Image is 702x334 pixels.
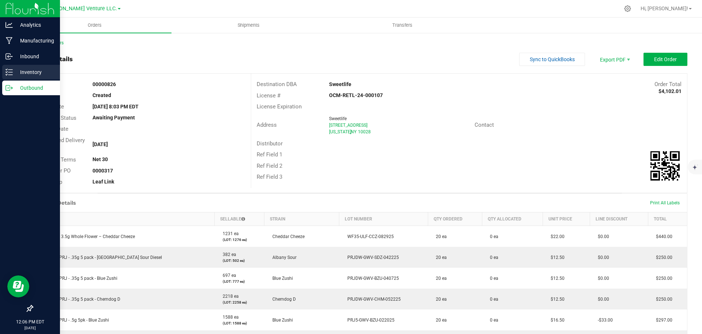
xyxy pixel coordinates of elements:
[93,179,114,185] strong: Leaf Link
[7,275,29,297] iframe: Resource center
[351,129,356,134] span: NY
[219,279,260,284] p: (LOT: 777 ea)
[547,234,565,239] span: $22.00
[5,21,13,29] inline-svg: Analytics
[5,37,13,44] inline-svg: Manufacturing
[269,234,305,239] span: Cheddar Cheeze
[658,88,682,94] strong: $4,102.01
[432,276,447,281] span: 20 ea
[652,276,672,281] span: $250.00
[269,255,297,260] span: Albany Sour
[38,137,85,152] span: Requested Delivery Date
[358,129,371,134] span: 10028
[93,115,135,120] strong: Awaiting Payment
[344,255,399,260] span: PRJDW-GWV-SDZ-042225
[5,68,13,76] inline-svg: Inventory
[13,68,57,77] p: Inventory
[652,318,672,323] span: $297.00
[93,156,108,162] strong: Net 30
[219,273,236,278] span: 697 ea
[432,318,447,323] span: 20 ea
[257,103,302,110] span: License Expiration
[257,92,280,99] span: License #
[654,56,677,62] span: Edit Order
[257,140,283,147] span: Distributor
[329,129,351,134] span: [US_STATE]
[643,53,687,66] button: Edit Order
[219,294,239,299] span: 2218 ea
[219,231,239,236] span: 1231 ea
[623,5,632,12] div: Manage settings
[382,22,422,29] span: Transfers
[650,151,680,181] qrcode: 00000826
[13,36,57,45] p: Manufacturing
[219,237,260,242] p: (LOT: 1276 ea)
[215,212,264,226] th: Sellable
[329,81,351,87] strong: Sweetlife
[486,318,498,323] span: 0 ea
[93,168,113,174] strong: 0000317
[475,122,494,128] span: Contact
[228,22,269,29] span: Shipments
[171,18,325,33] a: Shipments
[13,52,57,61] p: Inbound
[219,258,260,263] p: (LOT: 502 ea)
[592,53,636,66] span: Export PDF
[37,318,109,323] span: Florette - PRJ - .5g 5pk - Blue Zushi
[344,276,399,281] span: PRJDW-GWV-BZU-040725
[257,163,282,169] span: Ref Field 2
[594,234,609,239] span: $0.00
[648,212,687,226] th: Total
[594,276,609,281] span: $0.00
[654,81,682,88] span: Order Total
[325,18,479,33] a: Transfers
[486,255,498,260] span: 0 ea
[641,5,688,11] span: Hi, [PERSON_NAME]!
[269,318,293,323] span: Blue Zushi
[428,212,482,226] th: Qty Ordered
[547,276,565,281] span: $12.50
[5,53,13,60] inline-svg: Inbound
[93,104,139,110] strong: [DATE] 8:03 PM EDT
[530,56,575,62] span: Sync to QuickBooks
[344,234,394,239] span: WF35-ULF-CCZ-082925
[93,141,108,147] strong: [DATE]
[594,255,609,260] span: $0.00
[519,53,585,66] button: Sync to QuickBooks
[5,84,13,92] inline-svg: Outbound
[547,318,565,323] span: $16.50
[543,212,590,226] th: Unit Price
[37,255,162,260] span: Florette - PRJ - .35g 5 pack - [GEOGRAPHIC_DATA] Sour Diesel
[652,297,672,302] span: $250.00
[344,318,395,323] span: PRJ5-GWV-BZU-022025
[257,174,282,180] span: Ref Field 3
[13,83,57,92] p: Outbound
[219,315,239,320] span: 1588 ea
[37,234,135,239] span: Florette – 3.5g Whole Flower – Cheddar Cheeze
[329,123,367,128] span: [STREET_ADDRESS]
[650,151,680,181] img: Scan me!
[33,212,215,226] th: Item
[219,252,236,257] span: 382 ea
[93,81,116,87] strong: 00000826
[432,297,447,302] span: 20 ea
[547,297,565,302] span: $12.50
[594,318,613,323] span: -$33.00
[29,5,117,12] span: Green [PERSON_NAME] Venture LLC.
[329,92,383,98] strong: OCM-RETL-24-000107
[344,297,401,302] span: PRJDW-GWV-CHM-052225
[18,18,171,33] a: Orders
[652,234,672,239] span: $440.00
[219,300,260,305] p: (LOT: 2258 ea)
[257,81,297,88] span: Destination DBA
[3,325,57,331] p: [DATE]
[264,212,339,226] th: Strain
[486,276,498,281] span: 0 ea
[219,320,260,326] p: (LOT: 1588 ea)
[269,297,296,302] span: Chemdog D
[37,297,120,302] span: Florette - PRJ - .35g 5 pack - Chemdog D
[78,22,112,29] span: Orders
[13,21,57,29] p: Analytics
[486,234,498,239] span: 0 ea
[329,116,347,121] span: Sweetlife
